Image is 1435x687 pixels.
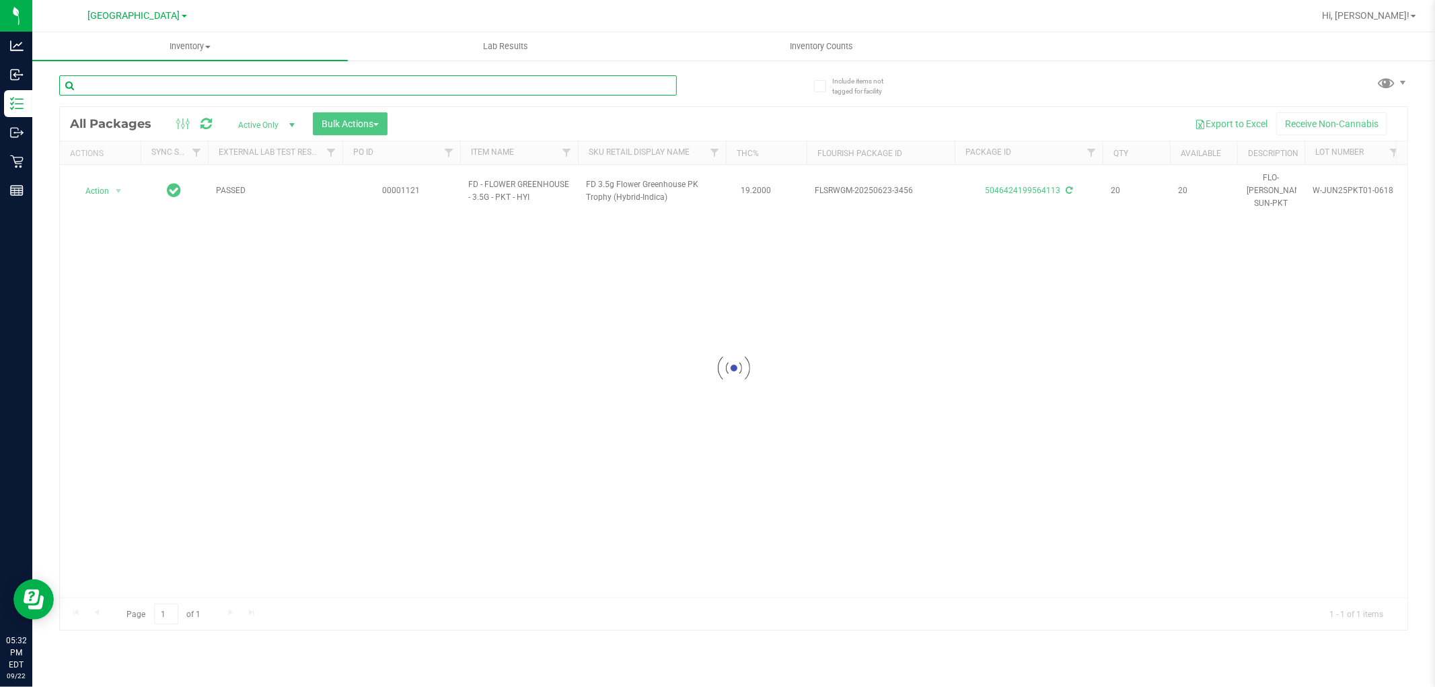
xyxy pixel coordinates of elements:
[10,126,24,139] inline-svg: Outbound
[832,76,899,96] span: Include items not tagged for facility
[663,32,979,61] a: Inventory Counts
[6,635,26,671] p: 05:32 PM EDT
[348,32,663,61] a: Lab Results
[32,40,348,52] span: Inventory
[465,40,546,52] span: Lab Results
[10,68,24,81] inline-svg: Inbound
[88,10,180,22] span: [GEOGRAPHIC_DATA]
[10,97,24,110] inline-svg: Inventory
[59,75,677,96] input: Search Package ID, Item Name, SKU, Lot or Part Number...
[13,579,54,620] iframe: Resource center
[10,39,24,52] inline-svg: Analytics
[10,155,24,168] inline-svg: Retail
[10,184,24,197] inline-svg: Reports
[6,671,26,681] p: 09/22
[32,32,348,61] a: Inventory
[1322,10,1409,21] span: Hi, [PERSON_NAME]!
[772,40,871,52] span: Inventory Counts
